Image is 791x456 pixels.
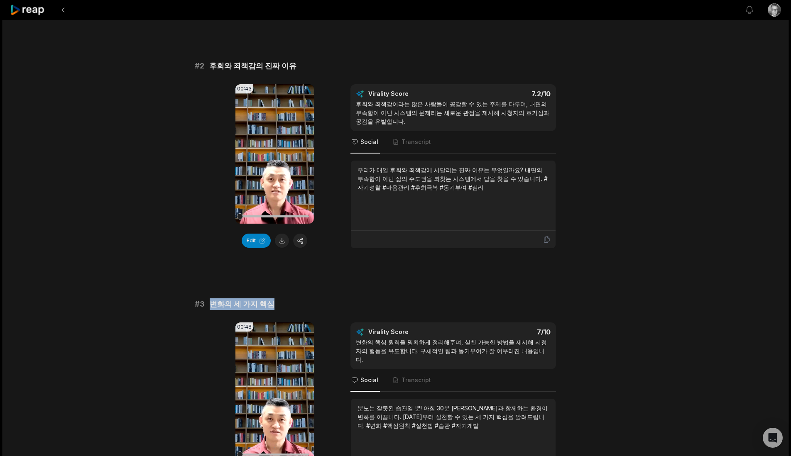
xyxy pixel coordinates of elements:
[402,138,431,146] span: Transcript
[358,404,549,430] div: 분노는 잘못된 습관일 뿐! 아침 30분 [PERSON_NAME]과 함께하는 환경이 변화를 이끕니다. [DATE]부터 실천할 수 있는 세 가지 핵심을 알려드립니다. #변화 #핵...
[356,338,551,364] div: 변화의 핵심 원칙을 명확하게 정리해주며, 실천 가능한 방법을 제시해 시청자의 행동을 유도합니다. 구체적인 팁과 동기부여가 잘 어우러진 내용입니다.
[360,376,378,384] span: Social
[461,90,551,98] div: 7.2 /10
[242,234,271,248] button: Edit
[360,138,378,146] span: Social
[235,84,314,224] video: Your browser does not support mp4 format.
[356,100,551,126] div: 후회와 죄책감이라는 많은 사람들이 공감할 수 있는 주제를 다루며, 내면의 부족함이 아닌 시스템의 문제라는 새로운 관점을 제시해 시청자의 호기심과 공감을 유발합니다.
[368,90,458,98] div: Virality Score
[195,298,205,310] span: # 3
[210,298,274,310] span: 변화의 세 가지 핵심
[763,428,783,448] div: Open Intercom Messenger
[195,60,204,72] span: # 2
[209,60,296,72] span: 후회와 죄책감의 진짜 이유
[402,376,431,384] span: Transcript
[461,328,551,336] div: 7 /10
[368,328,458,336] div: Virality Score
[350,369,556,392] nav: Tabs
[358,166,549,192] div: 우리가 매일 후회와 죄책감에 시달리는 진짜 이유는 무엇일까요? 내면의 부족함이 아닌 삶의 주도권을 되찾는 시스템에서 답을 찾을 수 있습니다. #자기성찰 #마음관리 #후회극복 ...
[350,131,556,154] nav: Tabs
